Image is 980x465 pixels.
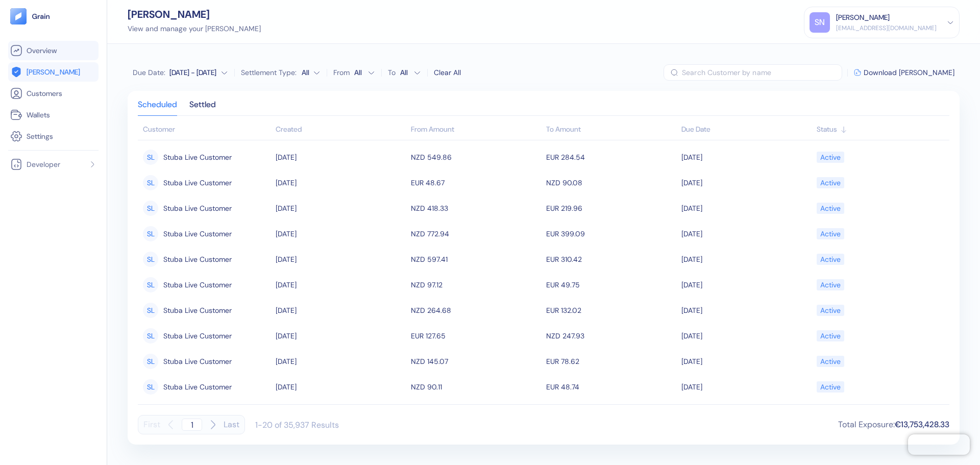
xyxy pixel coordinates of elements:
[143,379,158,395] div: SL
[836,23,937,33] div: [EMAIL_ADDRESS][DOMAIN_NAME]
[679,323,814,349] td: [DATE]
[836,12,890,23] div: [PERSON_NAME]
[820,276,841,293] div: Active
[352,64,375,81] button: From
[163,302,232,319] span: Stuba Live Customer
[32,13,51,20] img: logo
[544,272,679,298] td: EUR 49.75
[544,221,679,247] td: EUR 399.09
[679,298,814,323] td: [DATE]
[820,327,841,345] div: Active
[544,247,679,272] td: EUR 310.42
[273,400,408,425] td: [DATE]
[189,101,216,115] div: Settled
[163,200,232,217] span: Stuba Live Customer
[138,101,177,115] div: Scheduled
[408,323,544,349] td: EUR 127.65
[143,201,158,216] div: SL
[143,175,158,190] div: SL
[838,419,949,431] div: Total Exposure :
[255,420,339,430] div: 1-20 of 35,937 Results
[163,327,232,345] span: Stuba Live Customer
[143,226,158,241] div: SL
[27,131,53,141] span: Settings
[408,170,544,195] td: EUR 48.67
[143,415,160,434] button: First
[273,221,408,247] td: [DATE]
[273,374,408,400] td: [DATE]
[128,23,261,34] div: View and manage your [PERSON_NAME]
[163,149,232,166] span: Stuba Live Customer
[820,174,841,191] div: Active
[133,67,165,78] span: Due Date :
[544,298,679,323] td: EUR 132.02
[10,109,96,121] a: Wallets
[143,328,158,344] div: SL
[27,88,62,99] span: Customers
[854,69,954,76] button: Download [PERSON_NAME]
[273,195,408,221] td: [DATE]
[408,374,544,400] td: NZD 90.11
[408,120,544,140] th: From Amount
[544,349,679,374] td: EUR 78.62
[820,302,841,319] div: Active
[10,44,96,57] a: Overview
[820,378,841,396] div: Active
[895,419,949,430] span: €13,753,428.33
[128,9,261,19] div: [PERSON_NAME]
[544,374,679,400] td: EUR 48.74
[864,69,954,76] span: Download [PERSON_NAME]
[679,170,814,195] td: [DATE]
[679,195,814,221] td: [DATE]
[27,45,57,56] span: Overview
[908,434,970,455] iframe: Chatra live chat
[27,159,60,169] span: Developer
[276,124,406,135] div: Sort ascending
[169,67,216,78] div: [DATE] - [DATE]
[682,64,842,81] input: Search Customer by name
[143,354,158,369] div: SL
[817,124,944,135] div: Sort ascending
[273,144,408,170] td: [DATE]
[679,400,814,425] td: [DATE]
[302,64,321,81] button: Settlement Type:
[143,150,158,165] div: SL
[681,124,812,135] div: Sort ascending
[10,8,27,25] img: logo-tablet-V2.svg
[408,400,544,425] td: NZD 544.13
[143,277,158,292] div: SL
[679,221,814,247] td: [DATE]
[133,67,228,78] button: Due Date:[DATE] - [DATE]
[820,149,841,166] div: Active
[333,69,350,76] label: From
[163,251,232,268] span: Stuba Live Customer
[138,120,273,140] th: Customer
[408,349,544,374] td: NZD 145.07
[10,66,96,78] a: [PERSON_NAME]
[820,200,841,217] div: Active
[544,144,679,170] td: EUR 284.54
[163,353,232,370] span: Stuba Live Customer
[224,415,239,434] button: Last
[273,323,408,349] td: [DATE]
[544,120,679,140] th: To Amount
[408,221,544,247] td: NZD 772.94
[408,298,544,323] td: NZD 264.68
[10,130,96,142] a: Settings
[398,64,421,81] button: To
[679,247,814,272] td: [DATE]
[143,303,158,318] div: SL
[544,195,679,221] td: EUR 219.96
[820,353,841,370] div: Active
[273,247,408,272] td: [DATE]
[163,225,232,242] span: Stuba Live Customer
[820,251,841,268] div: Active
[544,400,679,425] td: EUR 283.74
[163,276,232,293] span: Stuba Live Customer
[544,323,679,349] td: NZD 247.93
[408,195,544,221] td: NZD 418.33
[679,144,814,170] td: [DATE]
[408,144,544,170] td: NZD 549.86
[241,69,297,76] label: Settlement Type:
[408,247,544,272] td: NZD 597.41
